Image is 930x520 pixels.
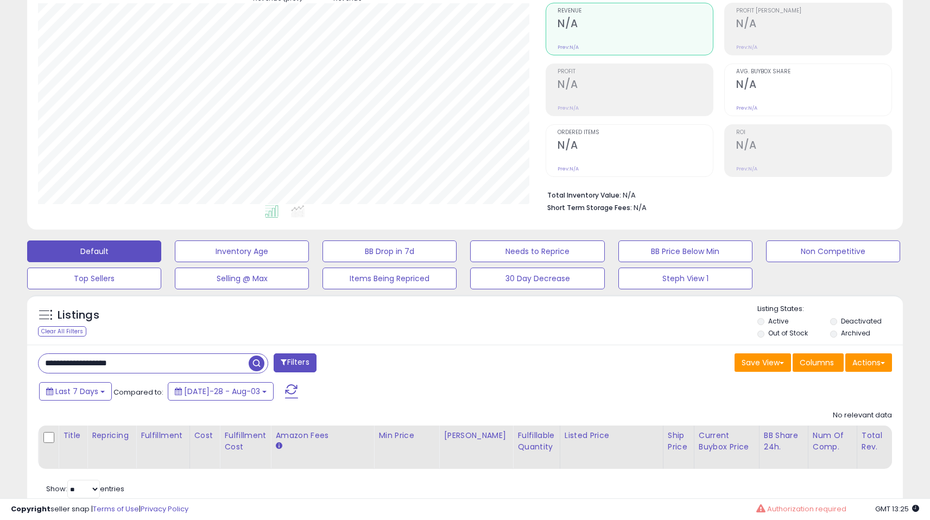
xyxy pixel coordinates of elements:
[841,316,882,326] label: Deactivated
[141,430,185,441] div: Fulfillment
[27,240,161,262] button: Default
[875,504,919,514] span: 2025-08-11 13:25 GMT
[845,353,892,372] button: Actions
[93,504,139,514] a: Terms of Use
[63,430,83,441] div: Title
[565,430,659,441] div: Listed Price
[175,268,309,289] button: Selling @ Max
[736,78,891,93] h2: N/A
[113,387,163,397] span: Compared to:
[736,69,891,75] span: Avg. Buybox Share
[517,430,555,453] div: Fulfillable Quantity
[841,328,870,338] label: Archived
[58,308,99,323] h5: Listings
[736,8,891,14] span: Profit [PERSON_NAME]
[547,191,621,200] b: Total Inventory Value:
[470,240,604,262] button: Needs to Reprice
[736,130,891,136] span: ROI
[322,240,457,262] button: BB Drop in 7d
[862,430,901,453] div: Total Rev.
[558,44,579,50] small: Prev: N/A
[194,430,216,441] div: Cost
[618,268,752,289] button: Steph View 1
[275,441,282,451] small: Amazon Fees.
[27,268,161,289] button: Top Sellers
[444,430,508,441] div: [PERSON_NAME]
[275,430,369,441] div: Amazon Fees
[768,328,808,338] label: Out of Stock
[558,105,579,111] small: Prev: N/A
[766,240,900,262] button: Non Competitive
[547,203,632,212] b: Short Term Storage Fees:
[736,105,757,111] small: Prev: N/A
[735,353,791,372] button: Save View
[736,17,891,32] h2: N/A
[11,504,188,515] div: seller snap | |
[558,8,713,14] span: Revenue
[141,504,188,514] a: Privacy Policy
[11,504,50,514] strong: Copyright
[39,382,112,401] button: Last 7 Days
[558,17,713,32] h2: N/A
[322,268,457,289] button: Items Being Repriced
[378,430,434,441] div: Min Price
[46,484,124,494] span: Show: entries
[768,316,788,326] label: Active
[736,44,757,50] small: Prev: N/A
[92,430,131,441] div: Repricing
[800,357,834,368] span: Columns
[793,353,844,372] button: Columns
[736,139,891,154] h2: N/A
[764,430,804,453] div: BB Share 24h.
[618,240,752,262] button: BB Price Below Min
[558,139,713,154] h2: N/A
[38,326,86,337] div: Clear All Filters
[757,304,903,314] p: Listing States:
[558,130,713,136] span: Ordered Items
[833,410,892,421] div: No relevant data
[634,202,647,213] span: N/A
[274,353,316,372] button: Filters
[699,430,755,453] div: Current Buybox Price
[175,240,309,262] button: Inventory Age
[470,268,604,289] button: 30 Day Decrease
[558,166,579,172] small: Prev: N/A
[813,430,852,453] div: Num of Comp.
[55,386,98,397] span: Last 7 Days
[668,430,689,453] div: Ship Price
[736,166,757,172] small: Prev: N/A
[224,430,266,453] div: Fulfillment Cost
[558,69,713,75] span: Profit
[547,188,884,201] li: N/A
[168,382,274,401] button: [DATE]-28 - Aug-03
[558,78,713,93] h2: N/A
[184,386,260,397] span: [DATE]-28 - Aug-03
